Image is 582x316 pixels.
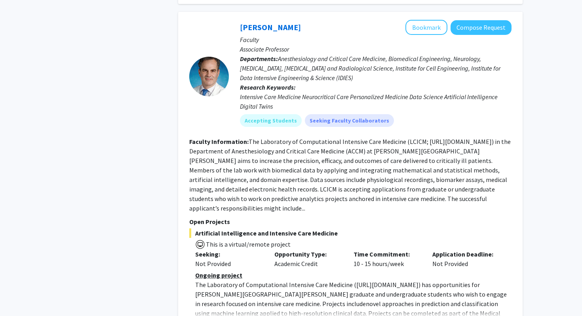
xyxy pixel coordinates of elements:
p: Associate Professor [240,44,512,54]
p: Application Deadline: [432,249,500,259]
b: Departments: [240,55,278,63]
fg-read-more: The Laboratory of Computational Intensive Care Medicine (LCICM; [URL][DOMAIN_NAME]) in the Depart... [189,138,511,212]
p: Time Commitment: [354,249,421,259]
button: Add Robert Stevens to Bookmarks [405,20,447,35]
div: Academic Credit [268,249,348,268]
span: ) has opportunities for [PERSON_NAME][GEOGRAPHIC_DATA][PERSON_NAME] graduate and undergraduate st... [195,281,507,308]
mat-chip: Seeking Faculty Collaborators [305,114,394,127]
a: [PERSON_NAME] [240,22,301,32]
b: Research Keywords: [240,83,296,91]
p: Opportunity Type: [274,249,342,259]
div: Intensive Care Medicine Neurocritical Care Personalized Medicine Data Science Artificial Intellig... [240,92,512,111]
span: Anesthesiology and Critical Care Medicine, Biomedical Engineering, Neurology, [MEDICAL_DATA], [ME... [240,55,500,82]
mat-chip: Accepting Students [240,114,302,127]
span: Artificial Intelligence and Intensive Care Medicine [189,228,512,238]
div: Not Provided [195,259,262,268]
div: Not Provided [426,249,506,268]
p: Open Projects [189,217,512,226]
p: Seeking: [195,249,262,259]
button: Compose Request to Robert Stevens [451,20,512,35]
b: Faculty Information: [189,138,249,146]
span: This is a virtual/remote project [205,240,291,248]
span: The Laboratory of Computational Intensive Care Medicine ( [195,281,356,289]
div: 10 - 15 hours/week [348,249,427,268]
p: Faculty [240,35,512,44]
iframe: Chat [6,280,34,310]
u: Ongoing project [195,271,242,279]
